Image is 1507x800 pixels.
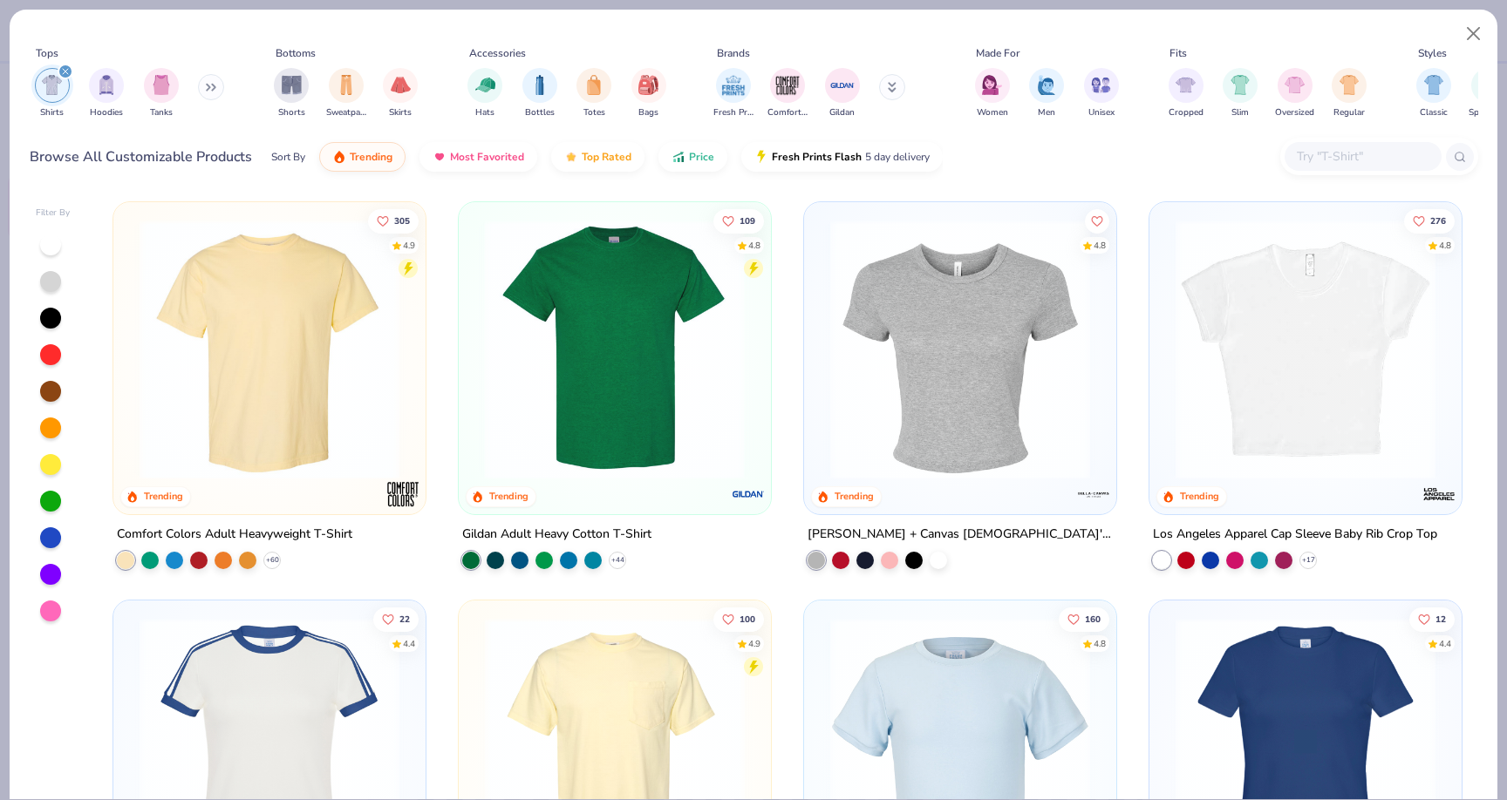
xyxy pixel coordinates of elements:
[825,68,860,119] div: filter for Gildan
[1295,146,1429,166] input: Try "T-Shirt"
[975,68,1010,119] div: filter for Women
[1409,607,1455,631] button: Like
[748,239,760,252] div: 4.8
[276,45,316,61] div: Bottoms
[1091,75,1111,95] img: Unisex Image
[1275,68,1314,119] div: filter for Oversized
[144,68,179,119] button: filter button
[131,220,408,479] img: 029b8af0-80e6-406f-9fdc-fdf898547912
[689,150,714,164] span: Price
[1404,208,1455,233] button: Like
[767,68,808,119] div: filter for Comfort Colors
[1285,75,1305,95] img: Oversized Image
[374,607,419,631] button: Like
[584,75,603,95] img: Totes Image
[1223,68,1258,119] div: filter for Slim
[326,68,366,119] button: filter button
[720,72,747,98] img: Fresh Prints Image
[631,68,666,119] div: filter for Bags
[611,555,624,566] span: + 44
[1439,239,1451,252] div: 4.8
[332,150,346,164] img: trending.gif
[326,106,366,119] span: Sweatpants
[467,68,502,119] div: filter for Hats
[1301,555,1314,566] span: + 17
[658,142,727,172] button: Price
[36,207,71,220] div: Filter By
[1094,239,1106,252] div: 4.8
[404,239,416,252] div: 4.9
[1059,607,1109,631] button: Like
[42,75,62,95] img: Shirts Image
[1231,75,1250,95] img: Slim Image
[1169,68,1204,119] button: filter button
[564,150,578,164] img: TopRated.gif
[713,68,753,119] div: filter for Fresh Prints
[1332,68,1367,119] div: filter for Regular
[282,75,302,95] img: Shorts Image
[1085,614,1101,623] span: 160
[1038,106,1055,119] span: Men
[1439,637,1451,650] div: 4.4
[90,106,123,119] span: Hoodies
[741,142,943,172] button: Fresh Prints Flash5 day delivery
[97,75,116,95] img: Hoodies Image
[576,68,611,119] button: filter button
[89,68,124,119] button: filter button
[150,106,173,119] span: Tanks
[476,220,753,479] img: db319196-8705-402d-8b46-62aaa07ed94f
[774,72,801,98] img: Comfort Colors Image
[475,106,494,119] span: Hats
[40,106,64,119] span: Shirts
[1176,75,1196,95] img: Cropped Image
[582,150,631,164] span: Top Rated
[1084,68,1119,119] div: filter for Unisex
[551,142,644,172] button: Top Rated
[337,75,356,95] img: Sweatpants Image
[419,142,537,172] button: Most Favorited
[713,607,764,631] button: Like
[767,68,808,119] button: filter button
[391,75,411,95] img: Skirts Image
[754,150,768,164] img: flash.gif
[522,68,557,119] button: filter button
[638,106,658,119] span: Bags
[977,106,1008,119] span: Women
[1418,45,1447,61] div: Styles
[1275,68,1314,119] button: filter button
[266,555,279,566] span: + 60
[404,637,416,650] div: 4.4
[433,150,447,164] img: most_fav.gif
[767,106,808,119] span: Comfort Colors
[1084,68,1119,119] button: filter button
[865,147,930,167] span: 5 day delivery
[713,106,753,119] span: Fresh Prints
[1421,477,1456,512] img: Los Angeles Apparel logo
[1088,106,1115,119] span: Unisex
[1167,220,1444,479] img: b0603986-75a5-419a-97bc-283c66fe3a23
[462,524,651,546] div: Gildan Adult Heavy Cotton T-Shirt
[350,150,392,164] span: Trending
[1420,106,1448,119] span: Classic
[1457,17,1490,51] button: Close
[326,68,366,119] div: filter for Sweatpants
[450,150,524,164] span: Most Favorited
[1094,637,1106,650] div: 4.8
[740,216,755,225] span: 109
[467,68,502,119] button: filter button
[1430,216,1446,225] span: 276
[1153,524,1437,546] div: Los Angeles Apparel Cap Sleeve Baby Rib Crop Top
[395,216,411,225] span: 305
[976,45,1019,61] div: Made For
[400,614,411,623] span: 22
[522,68,557,119] div: filter for Bottles
[319,142,406,172] button: Trending
[469,45,526,61] div: Accessories
[822,220,1099,479] img: aa15adeb-cc10-480b-b531-6e6e449d5067
[475,75,495,95] img: Hats Image
[717,45,750,61] div: Brands
[152,75,171,95] img: Tanks Image
[1223,68,1258,119] button: filter button
[825,68,860,119] button: filter button
[35,68,70,119] div: filter for Shirts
